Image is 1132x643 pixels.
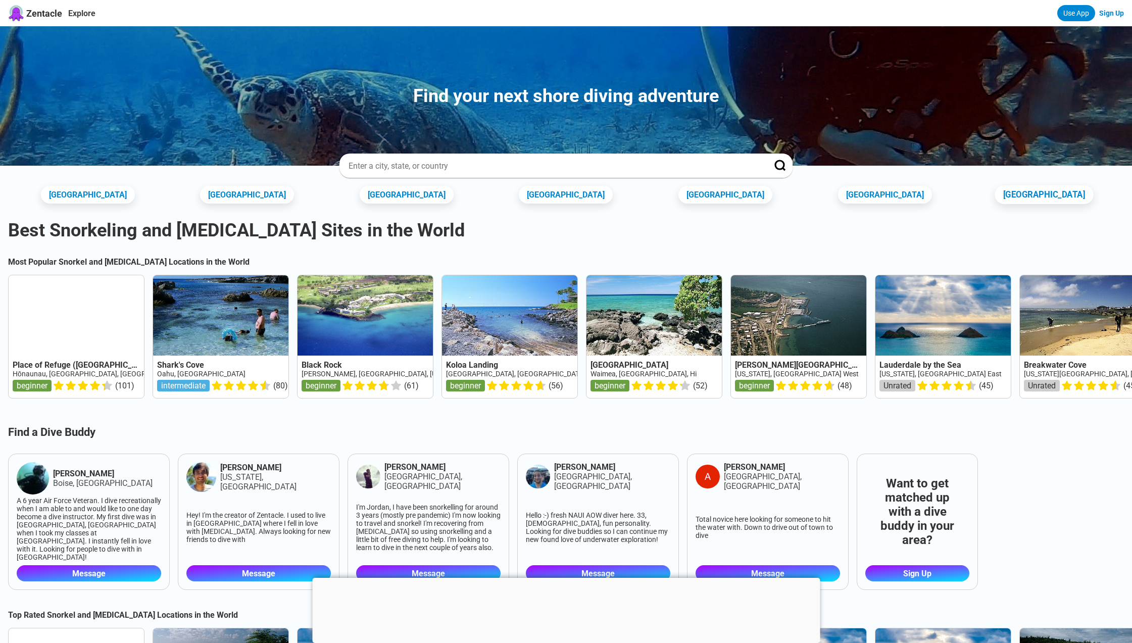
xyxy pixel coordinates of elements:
[384,472,501,491] div: [GEOGRAPHIC_DATA], [GEOGRAPHIC_DATA]
[53,469,153,478] a: [PERSON_NAME]
[554,472,670,491] div: [GEOGRAPHIC_DATA], [GEOGRAPHIC_DATA]
[17,565,161,581] a: Message
[519,186,613,204] a: [GEOGRAPHIC_DATA]
[678,186,772,204] a: [GEOGRAPHIC_DATA]
[8,5,62,21] a: Zentacle logoZentacle
[384,462,501,472] a: [PERSON_NAME]
[186,565,331,581] a: Message
[8,257,1124,267] h2: Most Popular Snorkel and [MEDICAL_DATA] Locations in the World
[724,462,840,472] a: [PERSON_NAME]
[26,8,62,19] span: Zentacle
[1099,9,1124,17] a: Sign Up
[995,185,1094,204] a: [GEOGRAPHIC_DATA]
[696,515,840,539] div: Total novice here looking for someone to hit the water with. Down to drive out of town to dive
[526,465,550,489] img: Timothy Lord
[53,478,153,488] div: Boise, [GEOGRAPHIC_DATA]
[220,472,331,491] div: [US_STATE], [GEOGRAPHIC_DATA]
[8,5,24,21] img: Zentacle logo
[17,497,161,561] div: A 6 year Air Force Veteran. I dive recreationally when I am able to and would like to one day bec...
[526,565,670,581] a: Message
[360,186,454,204] a: [GEOGRAPHIC_DATA]
[8,220,1124,241] h1: Best Snorkeling and [MEDICAL_DATA] Sites in the World
[696,565,840,581] a: Message
[356,503,501,552] div: I'm Jordan, I have been snorkelling for around 3 years (mostly pre pandemic) I'm now looking to t...
[186,511,331,543] div: Hey! I'm the creator of Zentacle. I used to live in [GEOGRAPHIC_DATA] where I fell in love with [...
[312,578,820,640] iframe: Advertisement
[526,511,670,543] div: Hello :-) fresh NAUI AOW diver here. 33, [DEMOGRAPHIC_DATA], fun personality. Looking for dive bu...
[696,465,720,489] img: Araf Hossain
[348,161,760,171] input: Enter a city, state, or country
[200,186,294,204] a: [GEOGRAPHIC_DATA]
[68,9,95,18] a: Explore
[865,468,969,555] span: Want to get matched up with a dive buddy in your area?
[220,463,331,472] a: [PERSON_NAME]
[356,565,501,581] a: Message
[41,186,135,204] a: [GEOGRAPHIC_DATA]
[865,565,969,581] a: Sign Up
[554,462,670,472] a: [PERSON_NAME]
[356,465,380,489] img: jordan townsend
[8,610,1124,620] h2: Top Rated Snorkel and [MEDICAL_DATA] Locations in the World
[186,462,216,492] img: Mayank Jain
[838,186,932,204] a: [GEOGRAPHIC_DATA]
[1057,5,1095,21] a: Use App
[724,472,840,491] div: [GEOGRAPHIC_DATA], [GEOGRAPHIC_DATA]
[17,462,49,494] img: Derek Peltier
